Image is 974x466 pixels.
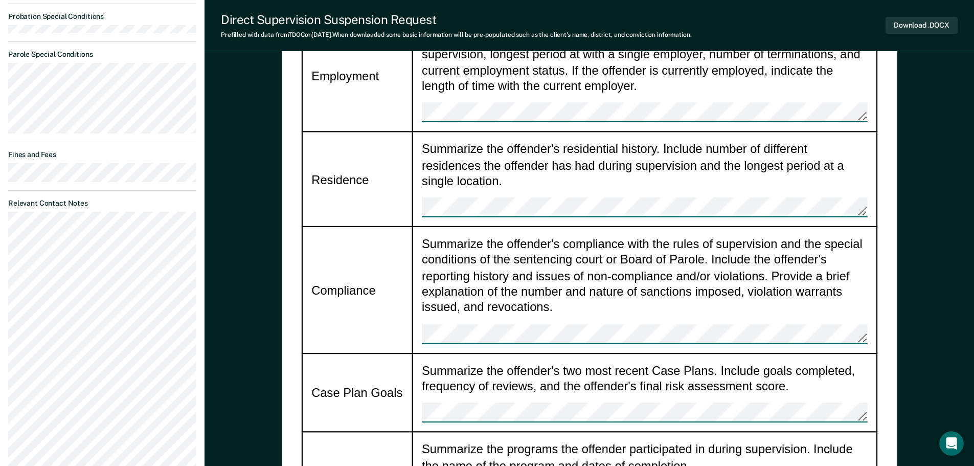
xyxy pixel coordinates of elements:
[302,227,412,353] td: Compliance
[886,17,958,34] button: Download .DOCX
[8,199,196,208] dt: Relevant Contact Notes
[8,150,196,159] dt: Fines and Fees
[221,31,692,38] div: Prefilled with data from TDOC on [DATE] . When downloaded some basic information will be pre-popu...
[302,353,412,432] td: Case Plan Goals
[939,431,964,456] iframe: Intercom live chat
[422,363,868,423] div: Summarize the offender's two most recent Case Plans. Include goals completed, frequency of review...
[422,141,868,217] div: Summarize the offender's residential history. Include number of different residences the offender...
[8,50,196,59] dt: Parole Special Conditions
[422,236,868,344] div: Summarize the offender's compliance with the rules of supervision and the special conditions of t...
[221,12,692,27] div: Direct Supervision Suspension Request
[302,132,412,227] td: Residence
[302,21,412,132] td: Employment
[422,31,868,122] div: Summarize the offender's employment. Include number of jobs held during supervision, longest peri...
[8,12,196,21] dt: Probation Special Conditions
